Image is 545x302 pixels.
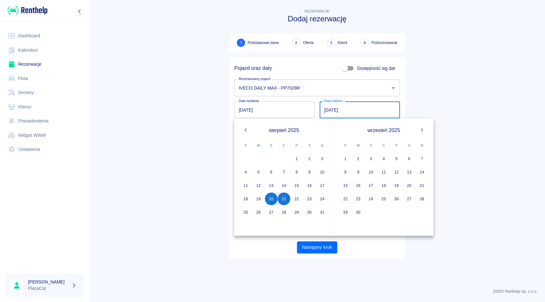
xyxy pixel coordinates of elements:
button: 19 [252,193,265,205]
button: 30 [352,206,365,219]
input: DD.MM.YYYY [234,101,315,118]
span: Oferta [303,40,313,46]
button: 27 [403,193,416,205]
button: 22 [290,193,303,205]
p: 2025 © Renthelp Sp. z o.o. [97,289,537,294]
button: 3 [365,152,377,165]
span: piątek [291,139,302,152]
span: sobota [304,139,315,152]
button: 17 [316,179,329,192]
button: 21 [416,179,428,192]
span: niedziela [316,139,328,152]
a: Kalendarz [5,43,84,57]
button: 14 [416,166,428,179]
h6: [PERSON_NAME] [28,279,69,285]
button: 11 [377,166,390,179]
button: 18 [377,179,390,192]
span: wtorek [253,139,264,152]
h5: Pojazd oraz daty [234,65,272,71]
button: 8 [290,166,303,179]
span: piątek [391,139,402,152]
span: Dostępność wg dat [357,65,395,72]
span: środa [365,139,377,152]
button: 23 [352,193,365,205]
button: 16 [352,179,365,192]
span: poniedziałek [340,139,351,152]
a: Rezerwacje [5,57,84,71]
a: Ustawienia [5,142,84,157]
button: 4 [239,166,252,179]
button: 5 [390,152,403,165]
img: Renthelp logo [8,5,47,16]
button: 1 [339,152,352,165]
span: sierpień 2025 [269,126,299,134]
p: PlazaCar [28,285,69,292]
span: 1 [240,40,242,46]
span: wrzesień 2025 [367,126,400,134]
span: Podsumowanie [371,40,397,46]
span: niedziela [416,139,428,152]
button: 2 [303,152,316,165]
button: 20 [403,179,416,192]
button: Otwórz [389,84,398,92]
a: Klienci [5,100,84,114]
button: 19 [390,179,403,192]
button: 9 [303,166,316,179]
span: czwartek [378,139,389,152]
a: Serwisy [5,85,84,100]
button: 4 [377,152,390,165]
button: Zwiń nawigację [75,7,84,16]
span: 2 [295,40,297,46]
button: 10 [316,166,329,179]
label: Data wydania [239,99,259,103]
button: 9 [352,166,365,179]
span: Klient [338,40,347,46]
span: 3 [330,40,332,46]
button: 2 [352,152,365,165]
button: 11 [239,179,252,192]
span: Rezerwacje [305,9,330,13]
button: 29 [290,206,303,219]
button: 13 [403,166,416,179]
button: 31 [316,206,329,219]
button: 6 [265,166,278,179]
button: 7 [416,152,428,165]
label: Data odbioru [324,99,343,103]
button: Następny krok [297,241,338,253]
span: sobota [403,139,415,152]
button: 7 [278,166,290,179]
span: Podstawowe dane [248,40,279,46]
button: 29 [339,206,352,219]
button: 6 [403,152,416,165]
button: 10 [365,166,377,179]
a: Dashboard [5,29,84,43]
button: 25 [239,206,252,219]
span: wtorek [352,139,364,152]
a: Renthelp logo [5,5,47,16]
a: Powiadomienia [5,114,84,128]
button: 24 [365,193,377,205]
button: 8 [339,166,352,179]
button: 28 [416,193,428,205]
button: 23 [303,193,316,205]
button: 3 [316,152,329,165]
h3: Dodaj rezerwację [229,14,405,23]
button: 15 [339,179,352,192]
label: Rezerwowany pojazd [239,77,270,81]
button: 5 [252,166,265,179]
button: 22 [339,193,352,205]
button: Previous month [239,124,252,136]
span: czwartek [278,139,290,152]
button: 18 [239,193,252,205]
span: poniedziałek [240,139,251,152]
input: DD.MM.YYYY [320,101,400,118]
button: 13 [265,179,278,192]
span: 4 [363,40,366,46]
button: Next month [416,124,428,136]
button: 27 [265,206,278,219]
button: 17 [365,179,377,192]
button: 12 [252,179,265,192]
button: 24 [316,193,329,205]
button: 21 [278,193,290,205]
button: 14 [278,179,290,192]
